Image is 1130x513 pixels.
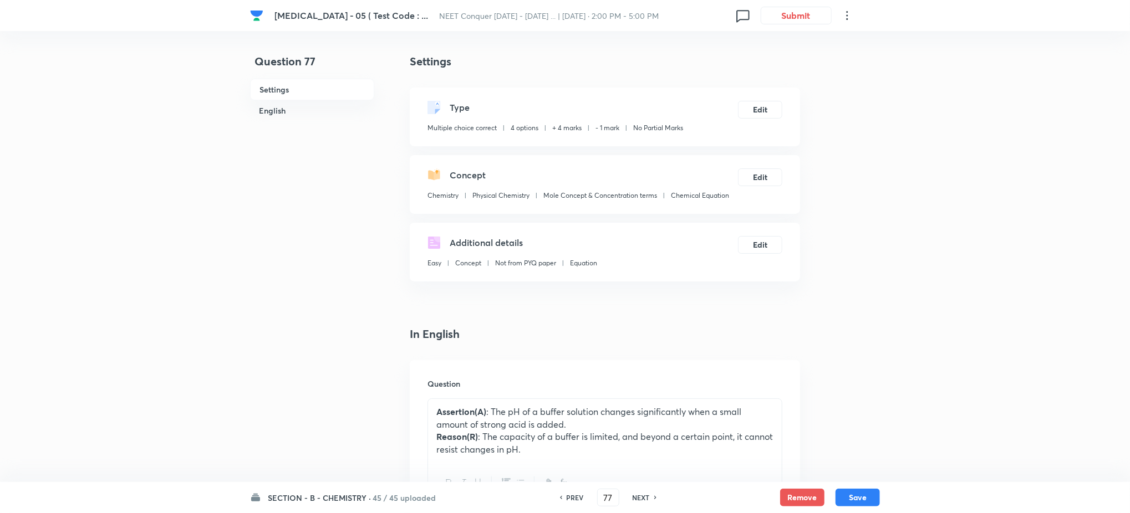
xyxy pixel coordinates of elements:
img: questionType.svg [427,101,441,114]
span: NEET Conquer [DATE] - [DATE] ... | [DATE] · 2:00 PM - 5:00 PM [440,11,659,21]
p: 4 options [511,123,538,133]
button: Remove [780,489,824,506]
h6: Settings [250,79,374,100]
img: questionConcept.svg [427,168,441,182]
button: Submit [761,7,832,24]
p: Physical Chemistry [472,191,530,201]
h5: Additional details [450,236,523,249]
p: Chemical Equation [671,191,729,201]
h4: In English [410,326,800,342]
button: Edit [738,101,782,119]
p: : The capacity of a buffer is limited, and beyond a certain point, it cannot resist changes in pH. [436,430,773,455]
strong: Reason(R) [436,430,478,442]
p: Concept [455,258,481,268]
p: No Partial Marks [633,123,683,133]
p: Multiple choice correct [427,123,497,133]
h6: 45 / 45 uploaded [373,492,436,504]
a: Company Logo [250,9,266,22]
h5: Type [450,101,470,114]
p: Equation [570,258,597,268]
h6: Question [427,378,782,389]
p: Chemistry [427,191,459,201]
p: Not from PYQ paper [495,258,556,268]
h4: Settings [410,53,800,70]
h6: SECTION - B - CHEMISTRY · [268,492,371,504]
button: Edit [738,168,782,186]
p: Mole Concept & Concentration terms [543,191,657,201]
p: : The pH of a buffer solution changes significantly when a small amount of strong acid is added. [436,406,773,430]
h6: PREV [567,493,584,502]
h6: English [250,100,374,121]
p: Easy [427,258,441,268]
img: Company Logo [250,9,263,22]
p: - 1 mark [595,123,619,133]
h6: NEXT [633,493,650,502]
p: + 4 marks [552,123,582,133]
button: Save [836,489,880,506]
h5: Concept [450,168,486,182]
button: Edit [738,236,782,254]
strong: Assertion(A) [436,406,486,417]
h4: Question 77 [250,53,374,79]
img: questionDetails.svg [427,236,441,249]
span: [MEDICAL_DATA] - 05 ( Test Code : ... [274,9,429,21]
